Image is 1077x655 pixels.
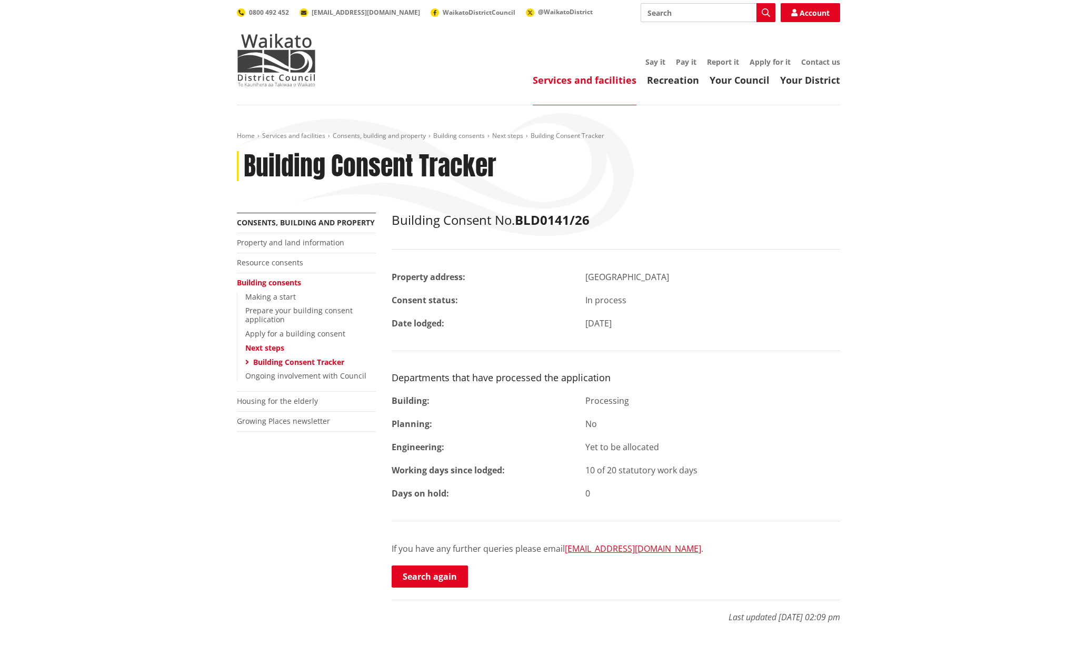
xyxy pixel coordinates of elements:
[392,213,840,228] h2: Building Consent No.
[577,317,849,330] div: [DATE]
[392,565,468,588] a: Search again
[710,74,770,86] a: Your Council
[245,371,366,381] a: Ongoing involvement with Council
[577,271,849,283] div: [GEOGRAPHIC_DATA]
[750,57,791,67] a: Apply for it
[253,357,344,367] a: Building Consent Tracker
[392,294,458,306] strong: Consent status:
[577,441,849,453] div: Yet to be allocated
[392,418,432,430] strong: Planning:
[333,131,426,140] a: Consents, building and property
[392,317,444,329] strong: Date lodged:
[443,8,515,17] span: WaikatoDistrictCouncil
[237,132,840,141] nav: breadcrumb
[431,8,515,17] a: WaikatoDistrictCouncil
[237,257,303,267] a: Resource consents
[801,57,840,67] a: Contact us
[392,464,505,476] strong: Working days since lodged:
[244,151,496,182] h1: Building Consent Tracker
[249,8,289,17] span: 0800 492 452
[237,131,255,140] a: Home
[392,441,444,453] strong: Engineering:
[433,131,485,140] a: Building consents
[237,277,301,287] a: Building consents
[577,487,849,500] div: 0
[245,343,284,353] a: Next steps
[526,7,593,16] a: @WaikatoDistrict
[531,131,604,140] span: Building Consent Tracker
[237,8,289,17] a: 0800 492 452
[577,394,849,407] div: Processing
[577,464,849,477] div: 10 of 20 statutory work days
[515,211,590,229] strong: BLD0141/26
[392,488,449,499] strong: Days on hold:
[392,542,840,555] p: If you have any further queries please email .
[492,131,523,140] a: Next steps
[245,305,353,324] a: Prepare your building consent application
[538,7,593,16] span: @WaikatoDistrict
[237,416,330,426] a: Growing Places newsletter
[392,271,465,283] strong: Property address:
[780,74,840,86] a: Your District
[707,57,739,67] a: Report it
[312,8,420,17] span: [EMAIL_ADDRESS][DOMAIN_NAME]
[262,131,325,140] a: Services and facilities
[392,372,840,384] h3: Departments that have processed the application
[237,34,316,86] img: Waikato District Council - Te Kaunihera aa Takiwaa o Waikato
[676,57,696,67] a: Pay it
[781,3,840,22] a: Account
[300,8,420,17] a: [EMAIL_ADDRESS][DOMAIN_NAME]
[237,217,375,227] a: Consents, building and property
[237,237,344,247] a: Property and land information
[641,3,775,22] input: Search input
[565,543,701,554] a: [EMAIL_ADDRESS][DOMAIN_NAME]
[245,329,345,339] a: Apply for a building consent
[392,395,430,406] strong: Building:
[237,396,318,406] a: Housing for the elderly
[645,57,665,67] a: Say it
[647,74,699,86] a: Recreation
[392,600,840,623] p: Last updated [DATE] 02:09 pm
[577,418,849,430] div: No
[245,292,296,302] a: Making a start
[577,294,849,306] div: In process
[533,74,636,86] a: Services and facilities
